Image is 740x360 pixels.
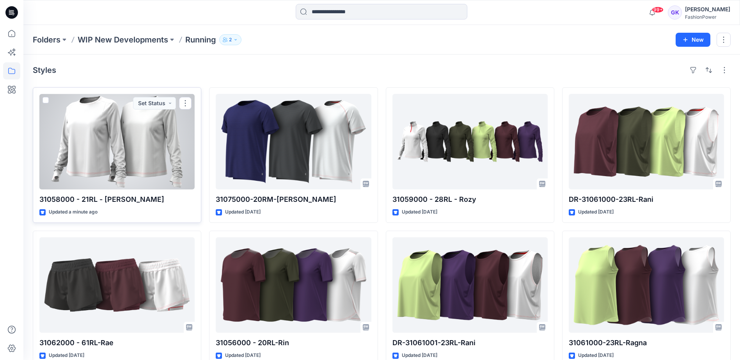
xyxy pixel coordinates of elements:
[216,194,371,205] p: 31075000-20RM-[PERSON_NAME]
[392,194,548,205] p: 31059000 - 28RL - Rozy
[392,337,548,348] p: DR-31061001-23RL-Rani
[39,237,195,333] a: 31062000 - 61RL-Rae
[392,237,548,333] a: DR-31061001-23RL-Rani
[219,34,241,45] button: 2
[39,94,195,189] a: 31058000 - 21RL - Ravita
[578,351,614,360] p: Updated [DATE]
[668,5,682,19] div: GK
[392,94,548,189] a: 31059000 - 28RL - Rozy
[578,208,614,216] p: Updated [DATE]
[33,65,56,75] h4: Styles
[229,35,232,44] p: 2
[39,194,195,205] p: 31058000 - 21RL - [PERSON_NAME]
[185,34,216,45] p: Running
[216,237,371,333] a: 31056000 - 20RL-Rin
[569,237,724,333] a: 31061000-23RL-Ragna
[33,34,60,45] a: Folders
[225,351,261,360] p: Updated [DATE]
[216,94,371,189] a: 31075000-20RM-Ron
[402,351,437,360] p: Updated [DATE]
[216,337,371,348] p: 31056000 - 20RL-Rin
[225,208,261,216] p: Updated [DATE]
[569,194,724,205] p: DR-31061000-23RL-Rani
[569,337,724,348] p: 31061000-23RL-Ragna
[78,34,168,45] a: WIP New Developments
[685,14,730,20] div: FashionPower
[402,208,437,216] p: Updated [DATE]
[652,7,664,13] span: 99+
[49,208,98,216] p: Updated a minute ago
[49,351,84,360] p: Updated [DATE]
[676,33,710,47] button: New
[685,5,730,14] div: [PERSON_NAME]
[39,337,195,348] p: 31062000 - 61RL-Rae
[569,94,724,189] a: DR-31061000-23RL-Rani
